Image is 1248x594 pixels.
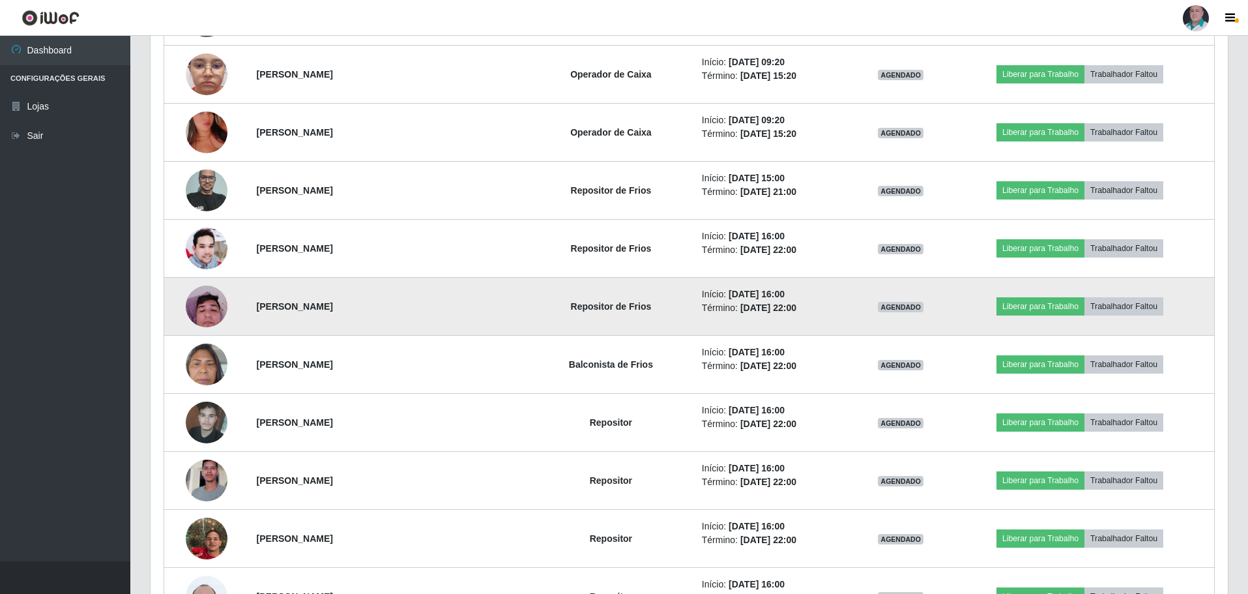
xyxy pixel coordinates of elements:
[996,471,1084,490] button: Liberar para Trabalho
[702,243,849,257] li: Término:
[740,186,796,197] time: [DATE] 21:00
[702,359,849,373] li: Término:
[186,336,227,392] img: 1706817877089.jpeg
[729,579,785,589] time: [DATE] 16:00
[257,69,333,80] strong: [PERSON_NAME]
[702,185,849,199] li: Término:
[878,360,923,370] span: AGENDADO
[1084,65,1163,83] button: Trabalhador Faltou
[740,477,796,487] time: [DATE] 22:00
[1084,355,1163,374] button: Trabalhador Faltou
[740,70,796,81] time: [DATE] 15:20
[590,475,632,486] strong: Repositor
[569,359,653,370] strong: Balconista de Frios
[702,475,849,489] li: Término:
[702,404,849,417] li: Início:
[702,346,849,359] li: Início:
[702,578,849,591] li: Início:
[257,243,333,254] strong: [PERSON_NAME]
[702,113,849,127] li: Início:
[571,185,652,196] strong: Repositor de Frios
[702,55,849,69] li: Início:
[740,535,796,545] time: [DATE] 22:00
[257,127,333,138] strong: [PERSON_NAME]
[740,361,796,371] time: [DATE] 22:00
[740,419,796,429] time: [DATE] 22:00
[186,443,227,518] img: 1740068421088.jpeg
[729,57,785,67] time: [DATE] 09:20
[996,239,1084,258] button: Liberar para Trabalho
[878,418,923,428] span: AGENDADO
[702,230,849,243] li: Início:
[186,162,227,218] img: 1655148070426.jpeg
[1084,239,1163,258] button: Trabalhador Faltou
[702,171,849,185] li: Início:
[1084,413,1163,432] button: Trabalhador Faltou
[186,228,227,269] img: 1744284341350.jpeg
[257,301,333,312] strong: [PERSON_NAME]
[702,288,849,301] li: Início:
[729,289,785,299] time: [DATE] 16:00
[729,231,785,241] time: [DATE] 16:00
[257,185,333,196] strong: [PERSON_NAME]
[570,69,652,80] strong: Operador de Caixa
[996,413,1084,432] button: Liberar para Trabalho
[570,127,652,138] strong: Operador de Caixa
[1084,529,1163,548] button: Trabalhador Faltou
[571,301,652,312] strong: Repositor de Frios
[186,95,227,170] img: 1750854034057.jpeg
[257,533,333,544] strong: [PERSON_NAME]
[996,181,1084,200] button: Liberar para Trabalho
[996,297,1084,316] button: Liberar para Trabalho
[186,28,227,121] img: 1734721988175.jpeg
[22,10,80,26] img: CoreUI Logo
[257,475,333,486] strong: [PERSON_NAME]
[257,359,333,370] strong: [PERSON_NAME]
[702,301,849,315] li: Término:
[996,123,1084,141] button: Liberar para Trabalho
[590,417,632,428] strong: Repositor
[740,245,796,255] time: [DATE] 22:00
[996,355,1084,374] button: Liberar para Trabalho
[740,128,796,139] time: [DATE] 15:20
[702,462,849,475] li: Início:
[186,501,227,576] img: 1749514767390.jpeg
[729,463,785,473] time: [DATE] 16:00
[996,65,1084,83] button: Liberar para Trabalho
[878,476,923,486] span: AGENDADO
[702,69,849,83] li: Término:
[729,115,785,125] time: [DATE] 09:20
[590,533,632,544] strong: Repositor
[186,394,227,450] img: 1717609421755.jpeg
[702,533,849,547] li: Término:
[878,128,923,138] span: AGENDADO
[1084,297,1163,316] button: Trabalhador Faltou
[878,244,923,254] span: AGENDADO
[702,520,849,533] li: Início:
[996,529,1084,548] button: Liberar para Trabalho
[257,417,333,428] strong: [PERSON_NAME]
[729,405,785,415] time: [DATE] 16:00
[702,127,849,141] li: Término:
[740,303,796,313] time: [DATE] 22:00
[878,534,923,544] span: AGENDADO
[571,243,652,254] strong: Repositor de Frios
[729,521,785,531] time: [DATE] 16:00
[1084,471,1163,490] button: Trabalhador Faltou
[702,417,849,431] li: Término:
[878,302,923,312] span: AGENDADO
[878,70,923,80] span: AGENDADO
[1084,123,1163,141] button: Trabalhador Faltou
[729,173,785,183] time: [DATE] 15:00
[186,278,227,334] img: 1748283755662.jpeg
[1084,181,1163,200] button: Trabalhador Faltou
[729,347,785,357] time: [DATE] 16:00
[878,186,923,196] span: AGENDADO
